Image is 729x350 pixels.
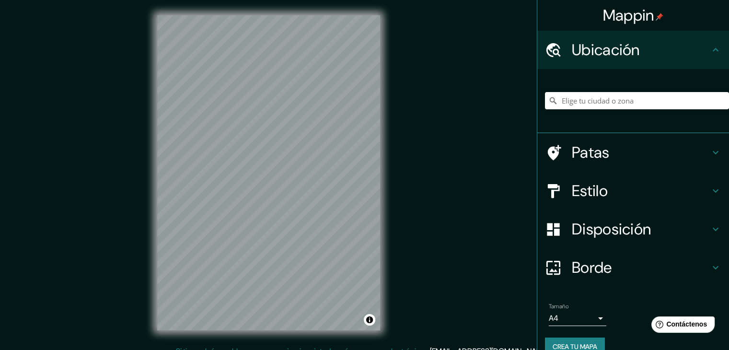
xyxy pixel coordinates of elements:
div: Borde [537,248,729,287]
font: Disposición [572,219,651,239]
div: Disposición [537,210,729,248]
font: Ubicación [572,40,640,60]
iframe: Lanzador de widgets de ayuda [644,313,718,339]
canvas: Mapa [157,15,380,330]
font: Mappin [603,5,654,25]
font: Tamaño [549,303,568,310]
div: Estilo [537,172,729,210]
button: Activar o desactivar atribución [364,314,375,326]
font: Patas [572,142,610,163]
font: Estilo [572,181,608,201]
input: Elige tu ciudad o zona [545,92,729,109]
font: Borde [572,257,612,278]
img: pin-icon.png [656,13,663,21]
div: Patas [537,133,729,172]
font: A4 [549,313,558,323]
div: A4 [549,311,606,326]
div: Ubicación [537,31,729,69]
